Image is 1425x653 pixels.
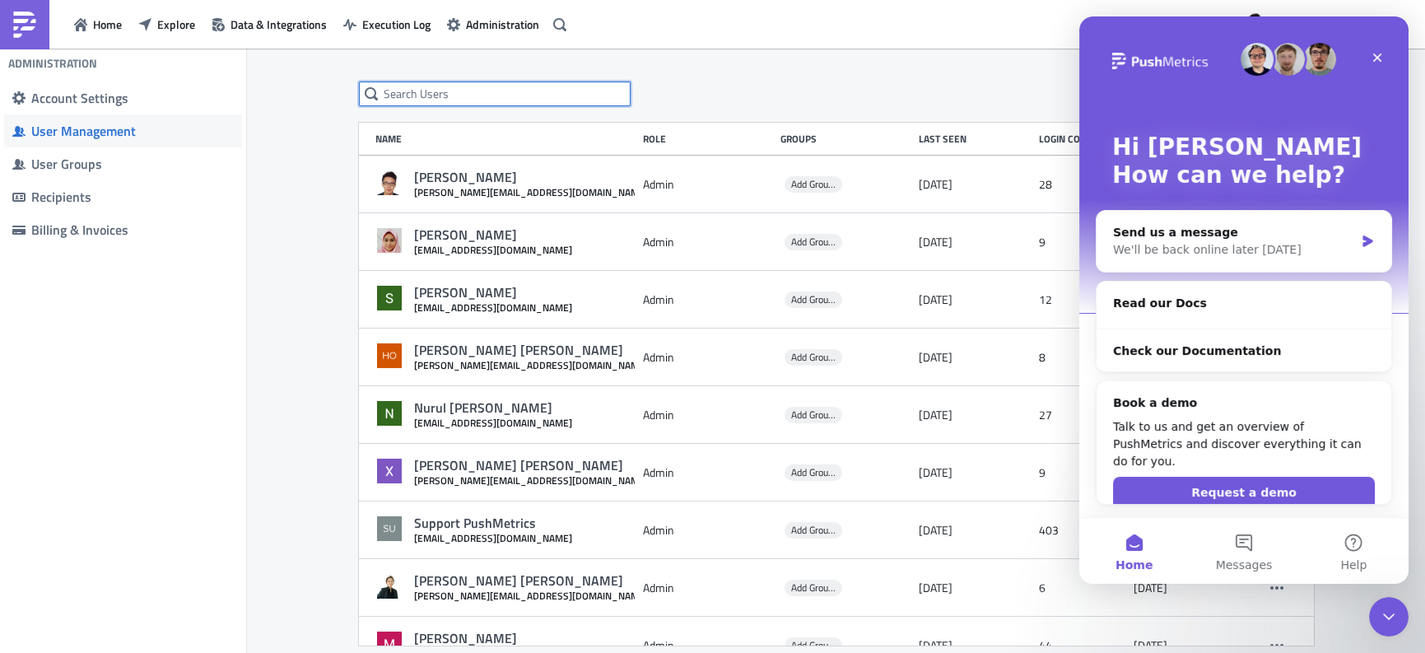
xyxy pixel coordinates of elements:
div: [EMAIL_ADDRESS][DOMAIN_NAME] [414,244,572,256]
input: Search Users [359,82,631,106]
span: Add Groups [791,292,838,307]
button: Execution Log [335,12,439,37]
button: Home [66,12,130,37]
div: [PERSON_NAME][EMAIL_ADDRESS][DOMAIN_NAME] [414,590,648,602]
time: 2025-04-09T02:05:58.436697 [919,235,952,250]
span: Add Groups [791,349,838,365]
time: 2024-08-05T05:05:09.469033 [1134,581,1167,595]
div: 12 [1039,285,1125,315]
div: Nurul [PERSON_NAME] [414,399,572,417]
img: Avatar [1241,11,1269,39]
div: Admin [643,515,773,545]
span: Add Groups [791,464,838,480]
div: Admin [643,573,773,603]
span: Add Groups [791,522,838,538]
div: User Groups [31,156,234,172]
button: Deriv Services FZ-LLC [1232,7,1413,43]
div: Admin [643,227,773,257]
time: 2025-08-06T08:37:19.169825 [919,292,952,307]
div: Admin [643,400,773,430]
span: Add Groups [791,176,838,192]
time: 2025-10-08T07:16:27.703330 [919,523,952,538]
span: Add Groups [785,407,842,423]
div: 9 [1039,227,1125,257]
div: [PERSON_NAME] [PERSON_NAME] [414,457,648,474]
img: Avatar [375,169,403,197]
img: Avatar [375,457,403,485]
img: Avatar [375,226,403,254]
span: Execution Log [362,16,431,33]
div: [PERSON_NAME] [414,630,648,647]
button: Data & Integrations [203,12,335,37]
span: Add Groups [785,522,842,539]
div: [PERSON_NAME][EMAIL_ADDRESS][DOMAIN_NAME] [414,186,648,198]
div: [PERSON_NAME][EMAIL_ADDRESS][DOMAIN_NAME] [414,359,648,371]
img: Avatar [375,399,403,427]
span: Add Groups [791,234,838,250]
time: 2025-07-22T05:33:11.464676 [919,581,952,595]
button: Administration [439,12,547,37]
time: 2025-09-08T07:07:19.930937 [919,465,952,480]
div: Groups [780,133,910,145]
div: [EMAIL_ADDRESS][DOMAIN_NAME] [414,301,572,314]
span: Administration [466,16,539,33]
div: Admin [643,458,773,487]
span: Add Groups [791,407,838,422]
div: 9 [1039,458,1125,487]
span: Add Groups [785,349,842,366]
span: Data & Integrations [231,16,327,33]
div: [EMAIL_ADDRESS][DOMAIN_NAME] [414,417,572,429]
div: Role [643,133,773,145]
div: Last Seen [919,133,1031,145]
img: Avatar [375,284,403,312]
div: User Management [31,123,234,139]
img: Avatar [375,515,403,543]
time: 2025-08-22T05:05:28.374272 [919,350,952,365]
div: Admin [643,170,773,199]
span: Add Groups [785,580,842,596]
div: Admin [643,343,773,372]
span: Add Groups [785,176,842,193]
div: [PERSON_NAME] [414,284,572,301]
time: 2024-08-09T05:41:50.763639 [1134,638,1167,653]
div: Name [375,133,635,145]
div: 8 [1039,343,1125,372]
button: Explore [130,12,203,37]
iframe: Intercom live chat [1369,597,1409,637]
span: Add Groups [785,292,842,308]
span: Add Groups [785,464,842,481]
time: 2025-08-11T13:04:23.157616 [919,638,952,653]
div: [EMAIL_ADDRESS][DOMAIN_NAME] [414,532,572,544]
div: 403 [1039,515,1125,545]
span: Add Groups [791,580,838,595]
div: Billing & Invoices [31,222,234,238]
h4: Administration [8,56,97,71]
time: 2025-10-09T05:21:09.838565 [919,177,952,192]
time: 2025-10-06T02:18:56.816064 [919,408,952,422]
img: Avatar [375,572,403,600]
img: Avatar [375,342,403,370]
div: Admin [643,285,773,315]
div: Login Count [1039,133,1125,145]
span: Add Groups [785,234,842,250]
iframe: Intercom live chat [1079,16,1409,584]
div: [PERSON_NAME][EMAIL_ADDRESS][DOMAIN_NAME] [414,474,648,487]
